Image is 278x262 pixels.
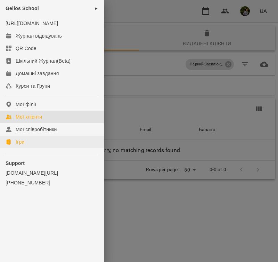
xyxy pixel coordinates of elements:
div: Мої клієнти [16,113,42,120]
a: [PHONE_NUMBER] [6,179,98,186]
a: [URL][DOMAIN_NAME] [6,21,58,26]
p: Support [6,160,98,167]
div: Курси та Групи [16,82,50,89]
div: Журнал відвідувань [16,32,62,39]
div: Мої співробітники [16,126,57,133]
div: Домашні завдання [16,70,59,77]
a: [DOMAIN_NAME][URL] [6,169,98,176]
div: Шкільний Журнал(Beta) [16,57,71,64]
div: Мої філії [16,101,36,108]
div: Ігри [16,138,24,145]
div: QR Code [16,45,36,52]
span: ► [95,6,98,11]
span: Gelios School [6,6,39,11]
